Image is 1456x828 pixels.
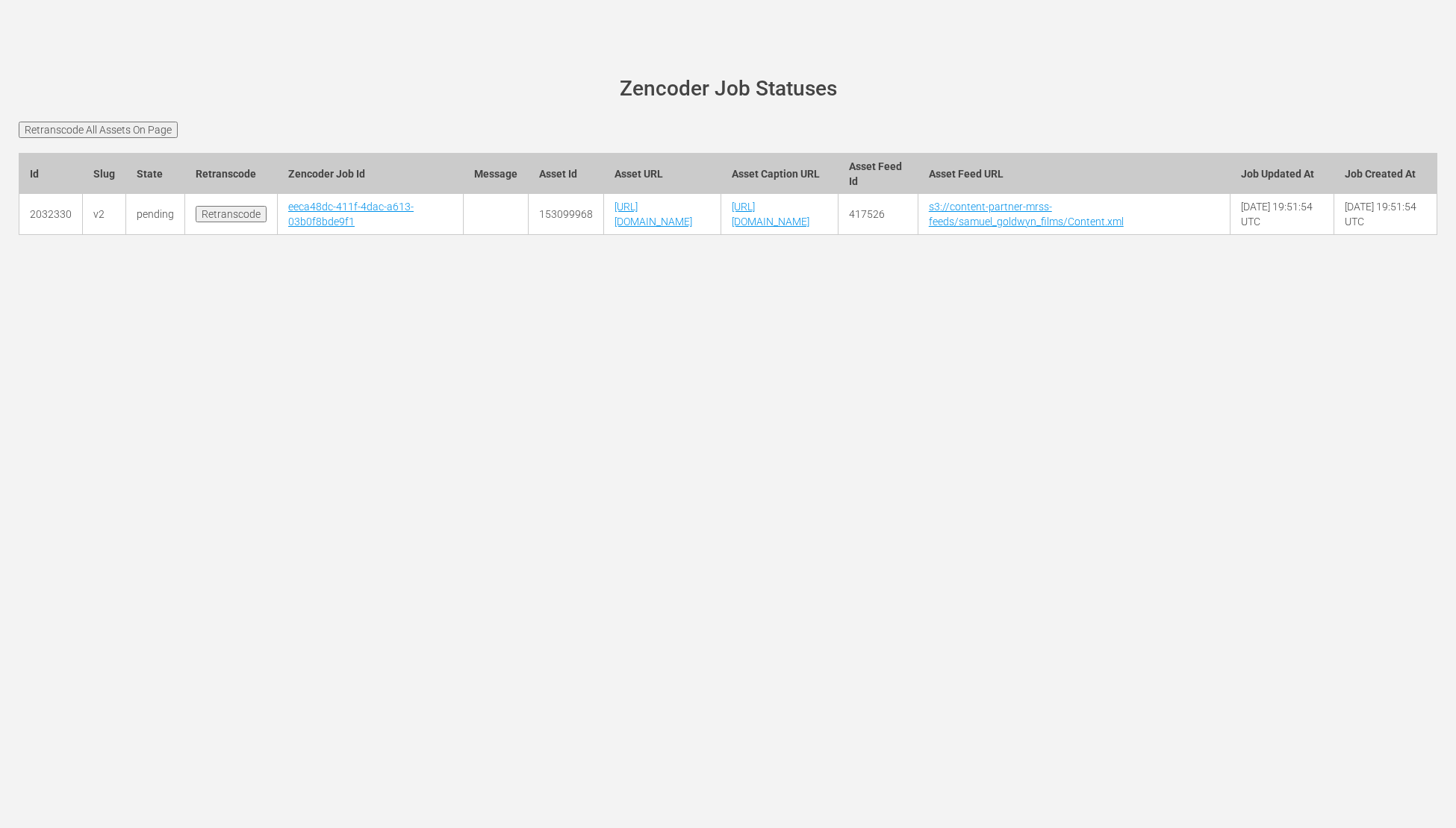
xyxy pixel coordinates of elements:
input: Retranscode [196,206,267,222]
th: Job Updated At [1231,153,1334,194]
td: 417526 [839,194,918,235]
th: Message [463,153,528,194]
th: Id [19,153,83,194]
td: v2 [83,194,126,235]
th: Job Created At [1334,153,1437,194]
a: [URL][DOMAIN_NAME] [615,201,692,228]
th: Asset Caption URL [721,153,839,194]
th: Retranscode [185,153,278,194]
td: [DATE] 19:51:54 UTC [1231,194,1334,235]
input: Retranscode All Assets On Page [19,122,178,138]
th: Asset Feed URL [918,153,1231,194]
td: pending [126,194,185,235]
th: Asset Id [528,153,603,194]
td: 2032330 [19,194,83,235]
h1: Zencoder Job Statuses [40,78,1416,101]
a: s3://content-partner-mrss-feeds/samuel_goldwyn_films/Content.xml [929,201,1124,228]
a: [URL][DOMAIN_NAME] [732,201,809,228]
td: 153099968 [528,194,603,235]
th: Asset Feed Id [839,153,918,194]
th: Asset URL [603,153,721,194]
td: [DATE] 19:51:54 UTC [1334,194,1437,235]
th: Zencoder Job Id [278,153,464,194]
th: Slug [83,153,126,194]
a: eeca48dc-411f-4dac-a613-03b0f8bde9f1 [288,201,414,228]
th: State [126,153,185,194]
